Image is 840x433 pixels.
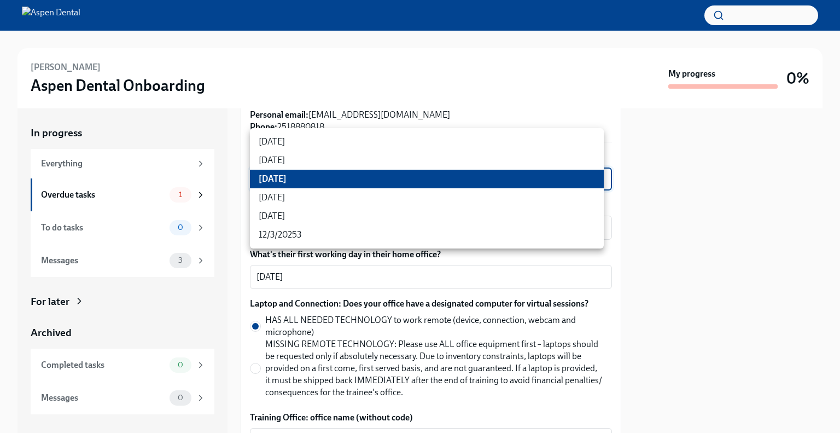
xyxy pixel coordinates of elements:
[250,207,604,226] li: [DATE]
[250,188,604,207] li: [DATE]
[250,226,604,244] li: 12/3/20253
[250,170,604,188] li: [DATE]
[250,151,604,170] li: [DATE]
[250,132,604,151] li: [DATE]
